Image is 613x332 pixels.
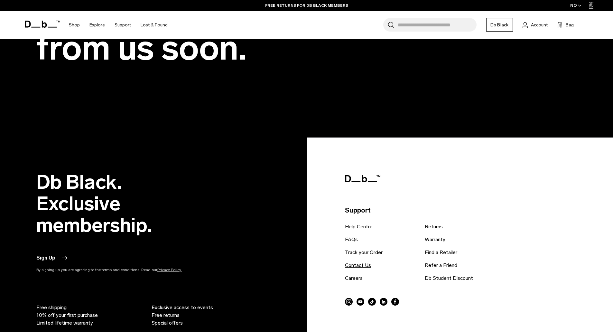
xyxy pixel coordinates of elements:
a: Warranty [425,236,445,243]
a: Db Student Discount [425,274,473,282]
span: Bag [566,22,574,28]
a: Lost & Found [141,14,168,36]
a: Account [523,21,548,29]
p: Support [345,205,570,215]
a: Find a Retailer [425,249,457,256]
p: By signing up you are agreeing to the terms and conditions. Read our [36,267,210,273]
a: Shop [69,14,80,36]
a: Contact Us [345,261,371,269]
span: Limited lifetime warranty [36,319,93,327]
a: Explore [89,14,105,36]
a: Support [115,14,131,36]
a: Refer a Friend [425,261,457,269]
span: Account [531,22,548,28]
nav: Main Navigation [64,11,172,39]
button: Bag [557,21,574,29]
a: Help Centre [345,223,373,231]
a: Returns [425,223,443,231]
a: FREE RETURNS FOR DB BLACK MEMBERS [265,3,348,8]
h2: Db Black. Exclusive membership. [36,171,210,236]
span: Free returns [152,311,180,319]
a: Careers [345,274,363,282]
span: Exclusive access to events [152,304,213,311]
span: 10% off your first purchase [36,311,98,319]
span: Free shipping [36,304,67,311]
button: Sign Up [36,254,68,262]
span: Special offers [152,319,183,327]
a: Db Black [486,18,513,32]
a: Track your Order [345,249,383,256]
a: FAQs [345,236,358,243]
a: Privacy Policy. [157,268,182,272]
